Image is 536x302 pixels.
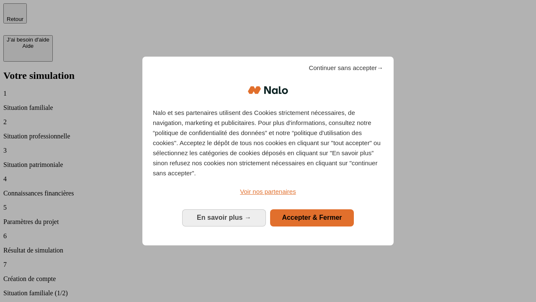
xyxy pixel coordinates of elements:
span: Continuer sans accepter→ [309,63,383,73]
div: Bienvenue chez Nalo Gestion du consentement [142,57,394,245]
button: En savoir plus: Configurer vos consentements [182,209,266,226]
span: Voir nos partenaires [240,188,296,195]
a: Voir nos partenaires [153,187,383,197]
button: Accepter & Fermer: Accepter notre traitement des données et fermer [270,209,354,226]
span: Accepter & Fermer [282,214,342,221]
span: En savoir plus → [197,214,251,221]
p: Nalo et ses partenaires utilisent des Cookies strictement nécessaires, de navigation, marketing e... [153,108,383,178]
img: Logo [248,78,288,103]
